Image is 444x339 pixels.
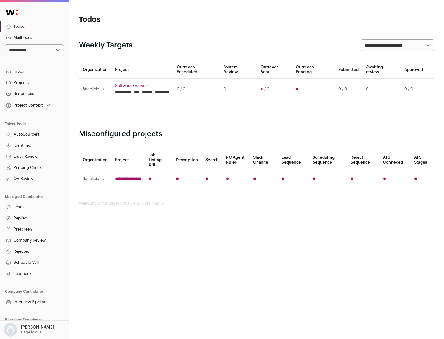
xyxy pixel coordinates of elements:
[347,149,380,171] th: Reject Sequence
[264,87,269,92] span: / 0
[79,40,133,50] h2: Weekly Targets
[2,6,21,18] img: Wellfound
[145,149,172,171] th: Job Listing URL
[111,149,145,171] th: Project
[172,149,202,171] th: Description
[309,149,347,171] th: Scheduling Sequence
[362,61,401,79] th: Awaiting review
[220,79,257,100] td: 0
[202,149,222,171] th: Search
[4,323,17,337] img: nopic.png
[249,149,278,171] th: Slack Channel
[379,149,410,171] th: ATS Conneced
[79,61,111,79] th: Organization
[401,79,427,100] td: 0 / 0
[21,330,41,335] p: Bagelicious
[401,61,427,79] th: Approved
[257,61,292,79] th: Outreach Sent
[335,61,362,79] th: Submitted
[362,79,401,100] td: 0
[173,79,220,100] td: 0 / 0
[410,149,434,171] th: ATS Stages
[115,84,169,88] a: Software Engineer
[173,61,220,79] th: Outreach Scheduled
[111,61,173,79] th: Project
[335,79,362,100] td: 0 / 6
[222,149,249,171] th: RC Agent Rules
[79,15,197,25] h1: Todos
[21,325,54,330] p: [PERSON_NAME]
[79,171,111,186] td: Bagelicious
[220,61,257,79] th: System Review
[79,149,111,171] th: Organization
[2,323,55,337] button: Open dropdown
[5,101,51,110] button: Open dropdown
[79,79,111,100] td: Bagelicious
[79,129,434,139] h2: Misconfigured projects
[278,149,309,171] th: Lead Sequence
[5,103,43,108] div: Project Context
[292,61,334,79] th: Outreach Pending
[79,201,434,206] footer: wellfound:ai for Bagelicious - [PERSON_NAME]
